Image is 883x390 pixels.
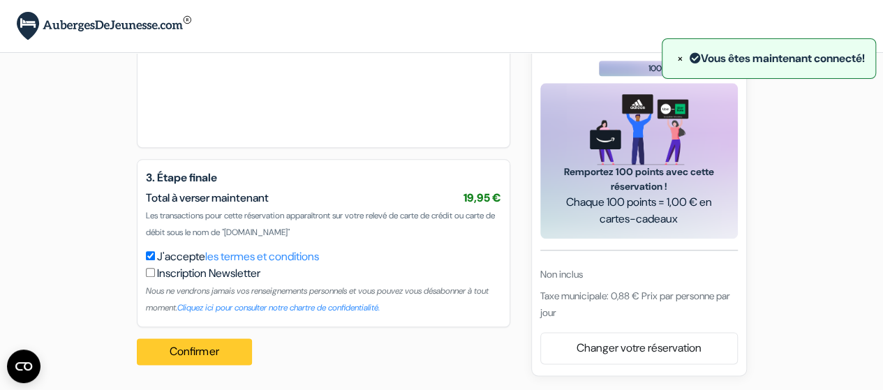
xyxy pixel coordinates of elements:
small: Nous ne vendrons jamais vos renseignements personnels et vous pouvez vous désabonner à tout moment. [146,285,489,313]
button: Ouvrir le widget CMP [7,350,40,383]
a: Changer votre réservation [541,335,737,361]
span: Les transactions pour cette réservation apparaîtront sur votre relevé de carte de crédit ou carte... [146,210,495,238]
img: gift_card_hero_new.png [590,94,688,165]
span: 100 points [648,62,688,75]
h5: 3. Étape finale [146,171,501,184]
label: J'accepte [157,248,319,265]
span: 19,95 € [463,190,501,205]
a: Cliquez ici pour consulter notre chartre de confidentialité. [177,302,380,313]
span: Total à verser maintenant [146,190,269,205]
div: Non inclus [540,267,738,282]
a: les termes et conditions [205,249,319,264]
label: Inscription Newsletter [157,265,260,282]
span: × [677,51,683,66]
span: Chaque 100 points = 1,00 € en cartes-cadeaux [557,194,721,227]
span: Remportez 100 points avec cette réservation ! [557,165,721,194]
div: Vous êtes maintenant connecté! [673,50,865,68]
button: Confirmer [137,338,253,365]
img: AubergesDeJeunesse.com [17,12,191,40]
span: Taxe municipale: 0,88 € Prix par personne par jour [540,290,730,319]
